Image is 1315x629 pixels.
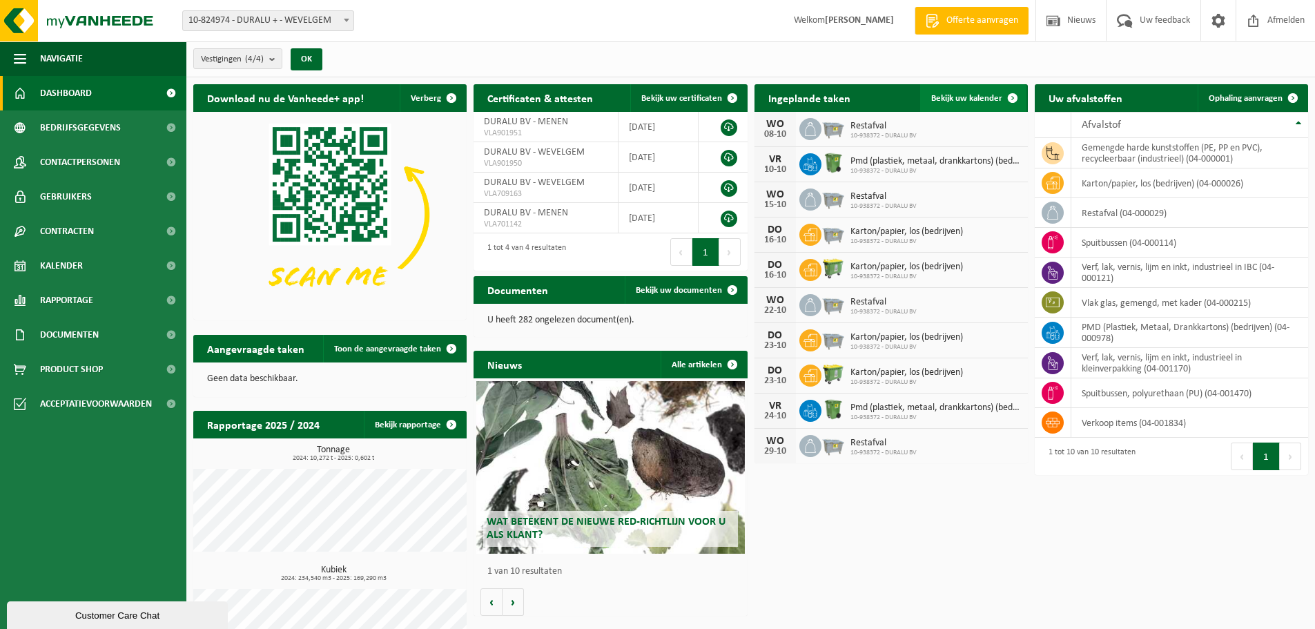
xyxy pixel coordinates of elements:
[761,376,789,386] div: 23-10
[1280,443,1301,470] button: Next
[207,374,453,384] p: Geen data beschikbaar.
[40,145,120,180] span: Contactpersonen
[618,112,698,142] td: [DATE]
[761,271,789,280] div: 16-10
[761,365,789,376] div: DO
[761,341,789,351] div: 23-10
[183,11,353,30] span: 10-824974 - DURALU + - WEVELGEM
[850,308,917,316] span: 10-938372 - DURALU BV
[821,186,845,210] img: WB-2500-GAL-GY-01
[761,235,789,245] div: 16-10
[850,367,963,378] span: Karton/papier, los (bedrijven)
[474,276,562,303] h2: Documenten
[1071,348,1308,378] td: verf, lak, vernis, lijm en inkt, industrieel in kleinverpakking (04-001170)
[825,15,894,26] strong: [PERSON_NAME]
[1071,258,1308,288] td: verf, lak, vernis, lijm en inkt, industrieel in IBC (04-000121)
[692,238,719,266] button: 1
[1253,443,1280,470] button: 1
[484,128,607,139] span: VLA901951
[1071,138,1308,168] td: gemengde harde kunststoffen (PE, PP en PVC), recycleerbaar (industrieel) (04-000001)
[850,273,963,281] span: 10-938372 - DURALU BV
[1071,378,1308,408] td: spuitbussen, polyurethaan (PU) (04-001470)
[1231,443,1253,470] button: Previous
[1082,119,1121,130] span: Afvalstof
[821,398,845,421] img: WB-0370-HPE-GN-01
[761,447,789,456] div: 29-10
[630,84,746,112] a: Bekijk uw certificaten
[641,94,722,103] span: Bekijk uw certificaten
[1071,318,1308,348] td: PMD (Plastiek, Metaal, Drankkartons) (bedrijven) (04-000978)
[754,84,864,111] h2: Ingeplande taken
[40,387,152,421] span: Acceptatievoorwaarden
[1071,198,1308,228] td: restafval (04-000029)
[193,84,378,111] h2: Download nu de Vanheede+ app!
[850,238,963,246] span: 10-938372 - DURALU BV
[850,262,963,273] span: Karton/papier, los (bedrijven)
[821,327,845,351] img: WB-2500-GAL-GY-01
[1071,228,1308,258] td: spuitbussen (04-000114)
[761,400,789,412] div: VR
[761,306,789,316] div: 22-10
[40,352,103,387] span: Product Shop
[40,180,92,214] span: Gebruikers
[625,276,746,304] a: Bekijk uw documenten
[761,119,789,130] div: WO
[334,345,441,354] span: Toon de aangevraagde taken
[850,202,917,211] span: 10-938372 - DURALU BV
[201,49,264,70] span: Vestigingen
[850,132,917,140] span: 10-938372 - DURALU BV
[245,55,264,64] count: (4/4)
[761,189,789,200] div: WO
[200,575,467,582] span: 2024: 234,540 m3 - 2025: 169,290 m3
[761,130,789,139] div: 08-10
[40,249,83,283] span: Kalender
[40,214,94,249] span: Contracten
[40,41,83,76] span: Navigatie
[200,455,467,462] span: 2024: 10,272 t - 2025: 0,602 t
[821,116,845,139] img: WB-2500-GAL-GY-01
[484,208,568,218] span: DURALU BV - MENEN
[1209,94,1283,103] span: Ophaling aanvragen
[850,449,917,457] span: 10-938372 - DURALU BV
[291,48,322,70] button: OK
[193,48,282,69] button: Vestigingen(4/4)
[821,292,845,316] img: WB-2500-GAL-GY-01
[487,316,733,325] p: U heeft 282 ongelezen document(en).
[484,188,607,200] span: VLA709163
[323,335,465,362] a: Toon de aangevraagde taken
[484,158,607,169] span: VLA901950
[821,362,845,386] img: WB-0660-HPE-GN-50
[480,588,503,616] button: Vorige
[487,567,740,577] p: 1 van 10 resultaten
[661,351,746,378] a: Alle artikelen
[821,257,845,280] img: WB-0660-HPE-GN-50
[670,238,692,266] button: Previous
[636,286,722,295] span: Bekijk uw documenten
[484,177,585,188] span: DURALU BV - WEVELGEM
[761,295,789,306] div: WO
[761,200,789,210] div: 15-10
[850,156,1021,167] span: Pmd (plastiek, metaal, drankkartons) (bedrijven)
[618,203,698,233] td: [DATE]
[400,84,465,112] button: Verberg
[480,237,566,267] div: 1 tot 4 van 4 resultaten
[1071,288,1308,318] td: vlak glas, gemengd, met kader (04-000215)
[411,94,441,103] span: Verberg
[850,438,917,449] span: Restafval
[182,10,354,31] span: 10-824974 - DURALU + - WEVELGEM
[850,332,963,343] span: Karton/papier, los (bedrijven)
[503,588,524,616] button: Volgende
[40,318,99,352] span: Documenten
[821,222,845,245] img: WB-2500-GAL-GY-01
[761,154,789,165] div: VR
[364,411,465,438] a: Bekijk rapportage
[931,94,1002,103] span: Bekijk uw kalender
[618,142,698,173] td: [DATE]
[943,14,1022,28] span: Offerte aanvragen
[761,224,789,235] div: DO
[474,351,536,378] h2: Nieuws
[761,165,789,175] div: 10-10
[484,147,585,157] span: DURALU BV - WEVELGEM
[850,121,917,132] span: Restafval
[618,173,698,203] td: [DATE]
